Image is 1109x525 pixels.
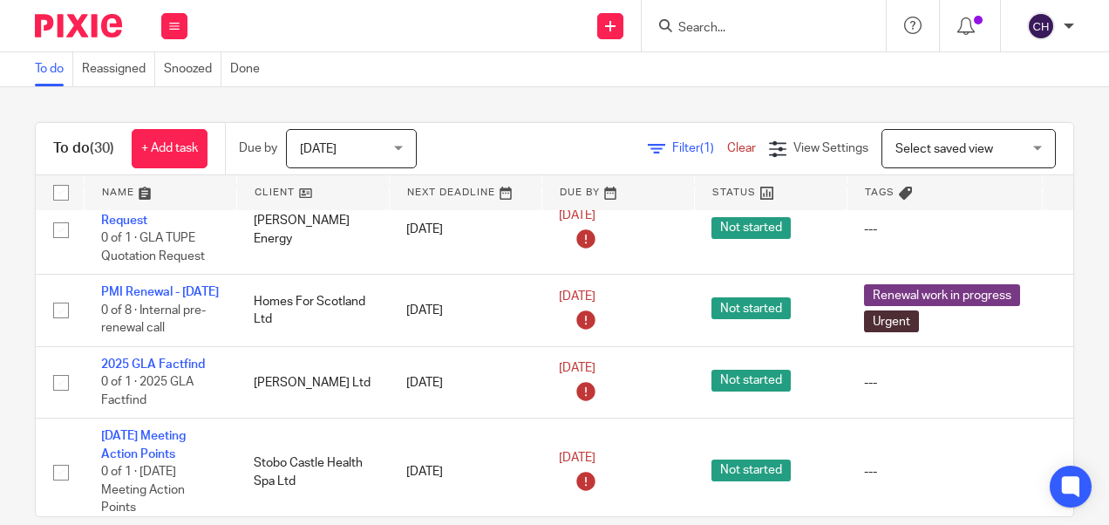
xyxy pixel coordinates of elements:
td: Homes For Scotland Ltd [236,275,389,346]
span: (1) [700,142,714,154]
span: [DATE] [300,143,337,155]
a: 2025 GLA Factfind [101,358,205,371]
span: View Settings [793,142,868,154]
span: [DATE] [559,210,595,222]
span: Not started [711,460,791,481]
h1: To do [53,140,114,158]
span: Tags [865,187,895,197]
span: [DATE] [559,453,595,465]
span: [DATE] [559,290,595,303]
img: svg%3E [1027,12,1055,40]
span: Not started [711,297,791,319]
a: Clear [727,142,756,154]
span: (30) [90,141,114,155]
a: To do [35,52,73,86]
td: [PERSON_NAME] Ltd [236,346,389,418]
td: [DATE] [389,185,541,275]
a: [DATE] Meeting Action Points [101,430,186,460]
a: Snoozed [164,52,221,86]
span: Renewal work in progress [864,284,1020,306]
span: 0 of 1 · 2025 GLA Factfind [101,377,194,407]
div: --- [864,463,1024,481]
input: Search [677,21,833,37]
span: Not started [711,370,791,392]
a: + Add task [132,129,208,168]
span: Filter [672,142,727,154]
div: --- [864,374,1024,392]
span: Not started [711,217,791,239]
span: 0 of 1 · [DATE] Meeting Action Points [101,466,185,514]
span: 0 of 1 · GLA TUPE Quotation Request [101,233,205,263]
a: PMI Renewal - [DATE] [101,286,219,298]
span: Urgent [864,310,919,332]
td: [DATE] [389,275,541,346]
span: 0 of 8 · Internal pre-renewal call [101,304,206,335]
div: --- [864,221,1024,238]
p: Due by [239,140,277,157]
span: Select saved view [895,143,993,155]
td: [DATE] [389,346,541,418]
span: [DATE] [559,363,595,375]
td: [PERSON_NAME] Energy [236,185,389,275]
img: Pixie [35,14,122,37]
a: Reassigned [82,52,155,86]
a: Done [230,52,269,86]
